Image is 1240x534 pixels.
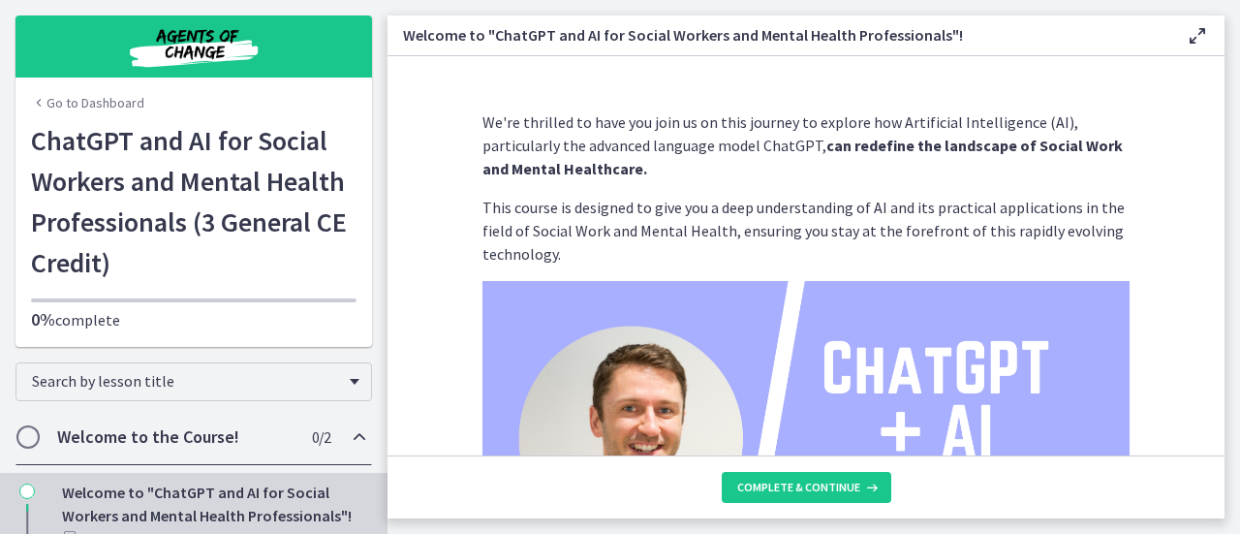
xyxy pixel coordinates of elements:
[77,23,310,70] img: Agents of Change Social Work Test Prep
[15,362,372,401] div: Search by lesson title
[57,425,294,449] h2: Welcome to the Course!
[31,308,356,331] p: complete
[31,93,144,112] a: Go to Dashboard
[722,472,891,503] button: Complete & continue
[482,110,1130,180] p: We're thrilled to have you join us on this journey to explore how Artificial Intelligence (AI), p...
[31,120,356,283] h1: ChatGPT and AI for Social Workers and Mental Health Professionals (3 General CE Credit)
[312,425,330,449] span: 0 / 2
[482,196,1130,266] p: This course is designed to give you a deep understanding of AI and its practical applications in ...
[31,308,55,330] span: 0%
[403,23,1155,47] h3: Welcome to "ChatGPT and AI for Social Workers and Mental Health Professionals"!
[737,480,860,495] span: Complete & continue
[32,371,340,391] span: Search by lesson title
